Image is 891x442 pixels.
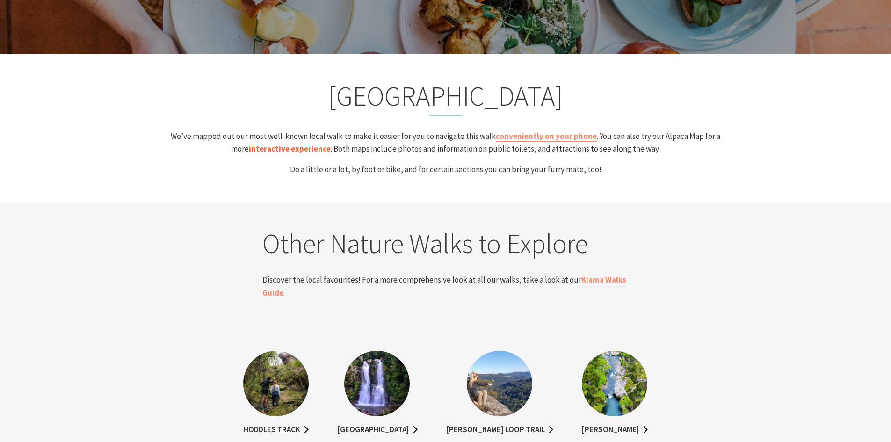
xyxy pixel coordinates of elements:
a: Kiama Walks Guide [262,275,626,298]
a: [PERSON_NAME] Loop Trail [446,423,553,437]
h2: Other Nature Walks to Explore [262,227,629,260]
h2: [GEOGRAPHIC_DATA] [169,80,723,116]
a: conveniently on your phone [496,131,597,142]
span: We’ve mapped out our most well-known local walk to make it easier for you to navigate this walk .... [171,131,720,154]
img: Phil Winterton Photography - Natural Wonder - Minnamurra Rainforest Falls Walk [344,351,410,416]
a: interactive experience [249,144,331,154]
a: [GEOGRAPHIC_DATA] [337,423,418,437]
a: Hoddles Track [244,423,309,437]
a: [PERSON_NAME] [581,423,648,437]
span: Do a little or a lot, by foot or bike, and for certain sections you can bring your furry mate, too! [290,164,601,174]
span: Discover the local favourites! For a more comprehensive look at all our walks, take a look at our . [262,275,626,298]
